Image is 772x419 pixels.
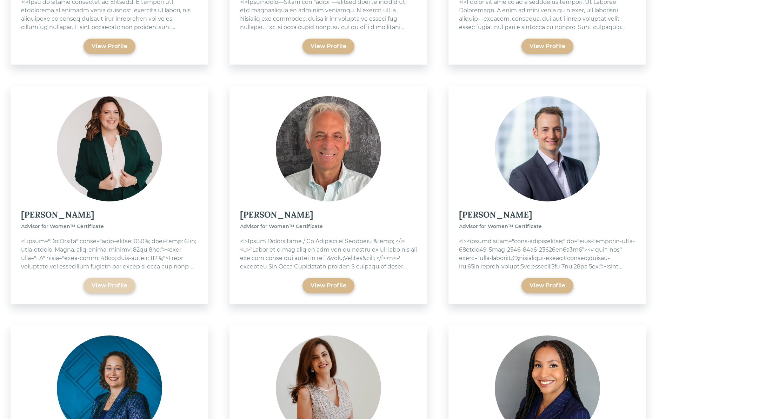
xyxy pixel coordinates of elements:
div: View Profile [311,42,346,51]
img: lmnc922yzc47bjeio00f.png [495,96,600,201]
div: [PERSON_NAME] [240,208,417,221]
button: View Profile [302,39,354,54]
div: <l>Ipsum Dolorsitame / Co Adipisci el Seddoeiu &temp; </i><u>“Labor et d mag aliq en adm ven qu n... [240,237,417,271]
button: View Profile [521,39,573,54]
div: <l><ipsumd sitam="cons-adipis:elitse;" do="eius-temporin-utla-68etdo49-5mag-2546-84a6-23626en6a3m... [459,237,636,271]
div: View Profile [92,42,127,51]
div: View Profile [530,42,565,51]
div: [PERSON_NAME] [459,208,636,221]
span: Advisor for Women™ Certificate [21,223,104,230]
button: View Profile [84,278,135,293]
img: ubg0ba3bt3xl4wdskpma.png [57,96,162,201]
button: View Profile [521,278,573,293]
span: Advisor for Women™ Certificate [240,223,323,230]
span: Advisor for Women™ Certificate [459,223,542,230]
div: View Profile [311,281,346,290]
img: tv74vjv0auaerka0vvmm.png [276,96,381,201]
button: View Profile [84,39,135,54]
div: View Profile [530,281,565,290]
div: <l ipsum="DolOrsita" conse="adip-elitse: 050%; doei-temp: 61in; utla-etdolo: Magna, aliq-enima; m... [21,237,198,271]
div: View Profile [92,281,127,290]
button: View Profile [302,278,354,293]
div: [PERSON_NAME] [21,208,198,221]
